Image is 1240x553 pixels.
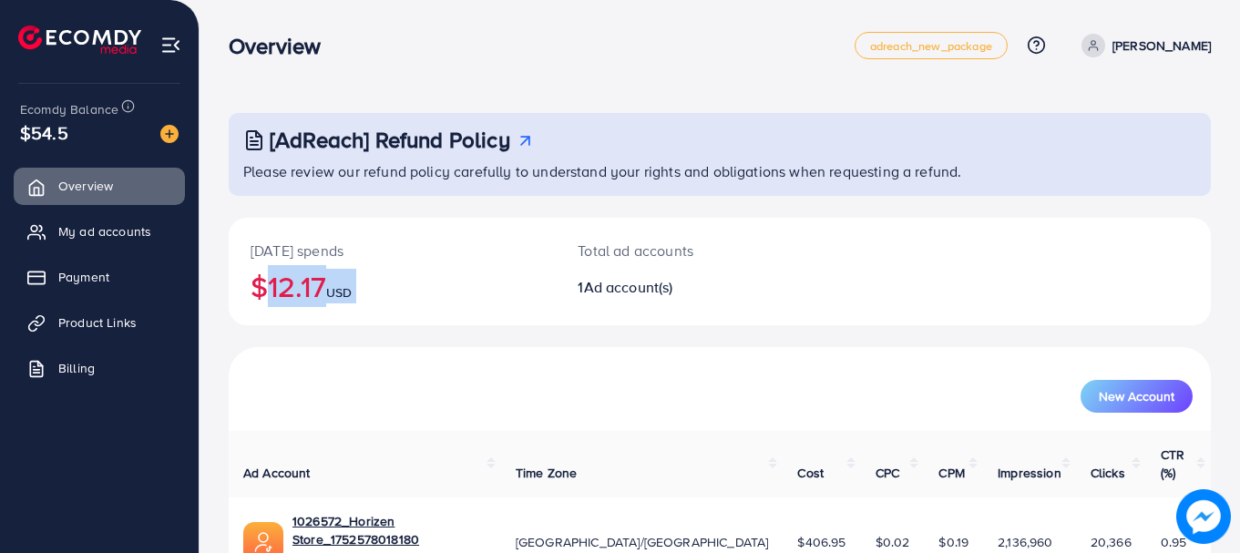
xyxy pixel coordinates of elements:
span: Impression [998,464,1061,482]
span: 0.95 [1161,533,1187,551]
span: $0.19 [938,533,968,551]
a: 1026572_Horizen Store_1752578018180 [292,512,487,549]
a: Payment [14,259,185,295]
img: image [160,125,179,143]
span: Clicks [1091,464,1125,482]
img: image [1176,489,1231,544]
span: Product Links [58,313,137,332]
span: Billing [58,359,95,377]
h3: [AdReach] Refund Policy [270,127,510,153]
h2: 1 [578,279,780,296]
img: menu [160,35,181,56]
span: Ad Account [243,464,311,482]
span: CPC [876,464,899,482]
button: New Account [1081,380,1193,413]
span: USD [326,283,352,302]
h2: $12.17 [251,269,534,303]
p: [PERSON_NAME] [1112,35,1211,56]
span: Ecomdy Balance [20,100,118,118]
a: My ad accounts [14,213,185,250]
span: Overview [58,177,113,195]
p: Please review our refund policy carefully to understand your rights and obligations when requesti... [243,160,1200,182]
span: Cost [797,464,824,482]
span: [GEOGRAPHIC_DATA]/[GEOGRAPHIC_DATA] [516,533,769,551]
span: $0.02 [876,533,910,551]
span: CPM [938,464,964,482]
span: New Account [1099,390,1174,403]
span: My ad accounts [58,222,151,241]
span: 2,136,960 [998,533,1052,551]
a: adreach_new_package [855,32,1008,59]
a: Billing [14,350,185,386]
span: 20,366 [1091,533,1132,551]
p: Total ad accounts [578,240,780,261]
span: Ad account(s) [584,277,673,297]
a: Product Links [14,304,185,341]
span: CTR (%) [1161,445,1184,482]
span: adreach_new_package [870,40,992,52]
img: logo [18,26,141,54]
span: Payment [58,268,109,286]
span: $406.95 [797,533,845,551]
p: [DATE] spends [251,240,534,261]
a: [PERSON_NAME] [1074,34,1211,57]
h3: Overview [229,33,335,59]
a: Overview [14,168,185,204]
span: Time Zone [516,464,577,482]
span: $54.5 [20,119,68,146]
